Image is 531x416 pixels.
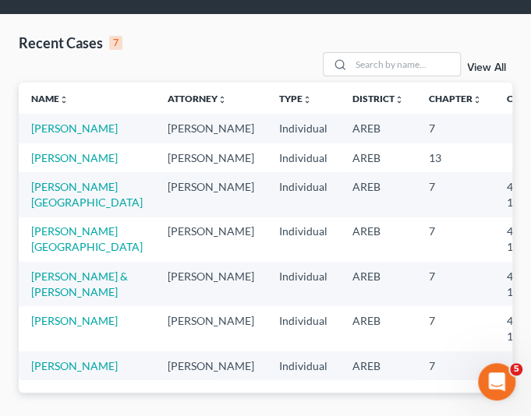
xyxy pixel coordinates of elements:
[416,217,494,262] td: 7
[267,114,340,143] td: Individual
[340,114,416,143] td: AREB
[416,114,494,143] td: 7
[473,95,482,104] i: unfold_more
[155,143,267,172] td: [PERSON_NAME]
[279,93,312,104] a: Typeunfold_more
[340,262,416,306] td: AREB
[267,262,340,306] td: Individual
[478,363,515,400] iframe: Intercom live chat
[218,95,227,104] i: unfold_more
[31,314,118,327] a: [PERSON_NAME]
[416,172,494,217] td: 7
[31,180,143,209] a: [PERSON_NAME][GEOGRAPHIC_DATA]
[109,36,122,50] div: 7
[510,363,522,375] span: 5
[31,122,118,135] a: [PERSON_NAME]
[267,306,340,351] td: Individual
[340,306,416,351] td: AREB
[19,33,122,52] div: Recent Cases
[416,306,494,351] td: 7
[155,351,267,380] td: [PERSON_NAME]
[168,93,227,104] a: Attorneyunfold_more
[31,151,118,164] a: [PERSON_NAME]
[416,351,494,380] td: 7
[340,143,416,172] td: AREB
[155,262,267,306] td: [PERSON_NAME]
[31,93,69,104] a: Nameunfold_more
[267,351,340,380] td: Individual
[467,62,506,73] a: View All
[267,217,340,262] td: Individual
[395,95,404,104] i: unfold_more
[352,93,404,104] a: Districtunfold_more
[155,217,267,262] td: [PERSON_NAME]
[155,172,267,217] td: [PERSON_NAME]
[340,217,416,262] td: AREB
[267,172,340,217] td: Individual
[416,143,494,172] td: 13
[31,224,143,253] a: [PERSON_NAME][GEOGRAPHIC_DATA]
[340,351,416,380] td: AREB
[59,95,69,104] i: unfold_more
[416,262,494,306] td: 7
[267,143,340,172] td: Individual
[303,95,312,104] i: unfold_more
[351,53,460,76] input: Search by name...
[155,306,267,351] td: [PERSON_NAME]
[340,172,416,217] td: AREB
[155,114,267,143] td: [PERSON_NAME]
[31,359,118,372] a: [PERSON_NAME]
[429,93,482,104] a: Chapterunfold_more
[31,270,128,298] a: [PERSON_NAME] & [PERSON_NAME]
